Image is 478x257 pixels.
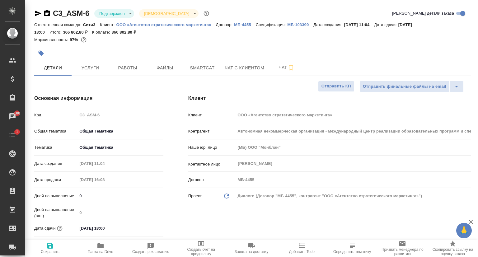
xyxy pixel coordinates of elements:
[34,10,42,17] button: Скопировать ссылку для ЯМессенджера
[428,240,478,257] button: Скопировать ссылку на оценку заказа
[34,128,77,134] p: Общая тематика
[344,22,374,27] p: [DATE] 11:04
[202,9,210,17] button: Доп статусы указывают на важность/срочность заказа
[77,142,163,153] div: Общая Тематика
[459,224,469,237] span: 🙏
[126,240,176,257] button: Создать рекламацию
[256,22,287,27] p: Спецификация:
[49,30,63,35] p: Итого:
[359,81,450,92] button: Отправить финальные файлы на email
[56,224,64,232] button: Если добавить услуги и заполнить их объемом, то дата рассчитается автоматически
[2,109,23,124] a: 100
[111,30,140,35] p: 366 802,80 ₽
[235,127,471,136] input: Пустое поле
[34,46,48,60] button: Добавить тэг
[34,207,77,219] p: Дней на выполнение (авт.)
[34,112,77,118] p: Код
[100,22,116,27] p: Клиент:
[287,22,313,27] a: МБ-103390
[188,95,471,102] h4: Клиент
[235,191,471,201] div: Диалоги (Договор "МБ-4455", контрагент "ООО «Агентство стратегического маркетинга»")
[34,95,163,102] h4: Основная информация
[188,112,236,118] p: Клиент
[113,64,143,72] span: Работы
[392,10,454,16] span: [PERSON_NAME] детали заказа
[188,193,202,199] p: Проект
[327,240,377,257] button: Определить тематику
[75,240,126,257] button: Папка на Drive
[77,208,163,217] input: Пустое поле
[80,36,88,44] button: 8000.00 RUB;
[377,240,428,257] button: Призвать менеджера по развитию
[188,128,236,134] p: Контрагент
[188,177,236,183] p: Договор
[226,240,277,257] button: Заявка на доставку
[53,9,89,17] a: C3_ASM-6
[25,240,75,257] button: Сохранить
[94,9,134,18] div: Подтвержден
[34,225,56,231] p: Дата сдачи
[12,129,22,135] span: 1
[313,22,344,27] p: Дата создания:
[287,64,295,72] svg: Подписаться
[92,30,112,35] p: К оплате:
[289,250,315,254] span: Добавить Todo
[333,250,371,254] span: Определить тематику
[235,175,471,184] input: Пустое поле
[431,247,474,256] span: Скопировать ссылку на оценку заказа
[150,64,180,72] span: Файлы
[180,247,223,256] span: Создать счет на предоплату
[363,83,446,90] span: Отправить финальные файлы на email
[321,83,351,90] span: Отправить КП
[34,37,70,42] p: Маржинальность:
[2,127,23,143] a: 1
[77,159,132,168] input: Пустое поле
[38,64,68,72] span: Детали
[116,22,216,27] a: ООО «Агентство стратегического маркетинга»
[272,64,302,72] span: Чат
[97,11,127,16] button: Подтвержден
[34,161,77,167] p: Дата создания
[43,10,51,17] button: Скопировать ссылку
[77,175,132,184] input: Пустое поле
[188,144,236,151] p: Наше юр. лицо
[234,22,255,27] a: МБ-4455
[277,240,327,257] button: Добавить Todo
[70,37,79,42] p: 97%
[225,64,264,72] span: Чат с клиентом
[456,223,472,238] button: 🙏
[187,64,217,72] span: Smartcat
[132,250,169,254] span: Создать рекламацию
[188,161,236,167] p: Контактное лицо
[318,81,354,92] button: Отправить КП
[41,250,59,254] span: Сохранить
[176,240,226,257] button: Создать счет на предоплату
[83,22,100,27] p: Сити3
[34,177,77,183] p: Дата продажи
[77,110,163,119] input: Пустое поле
[139,9,199,18] div: Подтвержден
[34,193,77,199] p: Дней на выполнение
[88,250,113,254] span: Папка на Drive
[235,250,268,254] span: Заявка на доставку
[381,247,424,256] span: Призвать менеджера по развитию
[235,143,471,152] input: Пустое поле
[34,144,77,151] p: Тематика
[77,126,163,137] div: Общая Тематика
[63,30,92,35] p: 366 802,80 ₽
[374,22,398,27] p: Дата сдачи:
[142,11,191,16] button: [DEMOGRAPHIC_DATA]
[77,224,132,233] input: ✎ Введи что-нибудь
[77,191,163,200] input: ✎ Введи что-нибудь
[34,22,83,27] p: Ответственная команда:
[235,110,471,119] input: Пустое поле
[359,81,464,92] div: split button
[10,110,24,116] span: 100
[75,64,105,72] span: Услуги
[216,22,234,27] p: Договор:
